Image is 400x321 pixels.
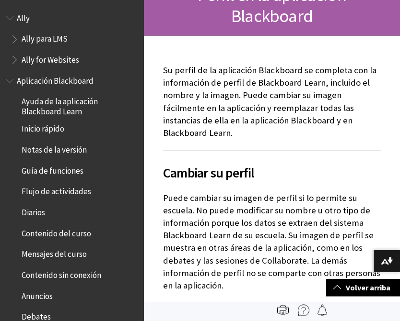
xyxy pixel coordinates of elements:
[298,305,309,316] img: More help
[22,52,79,65] span: Ally for Websites
[17,73,94,86] span: Aplicación Blackboard
[22,205,45,218] span: Diarios
[22,122,64,134] span: Inicio rápido
[326,279,400,297] a: Volver arriba
[22,226,91,239] span: Contenido del curso
[22,288,53,301] span: Anuncios
[22,142,87,155] span: Notas de la versión
[22,32,68,44] span: Ally para LMS
[163,151,381,183] h2: Cambiar su perfil
[17,11,30,23] span: Ally
[22,163,83,176] span: Guía de funciones
[277,305,289,316] img: Print
[22,247,87,260] span: Mensajes del curso
[163,64,381,139] p: Su perfil de la aplicación Blackboard se completa con la información de perfil de Blackboard Lear...
[22,184,91,197] span: Flujo de actividades
[6,11,138,68] nav: Book outline for Anthology Ally Help
[22,267,101,280] span: Contenido sin conexión
[317,305,328,316] img: Follow this page
[22,94,137,117] span: Ayuda de la aplicación Blackboard Learn
[163,192,381,292] p: Puede cambiar su imagen de perfil si lo permite su escuela. No puede modificar su nombre u otro t...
